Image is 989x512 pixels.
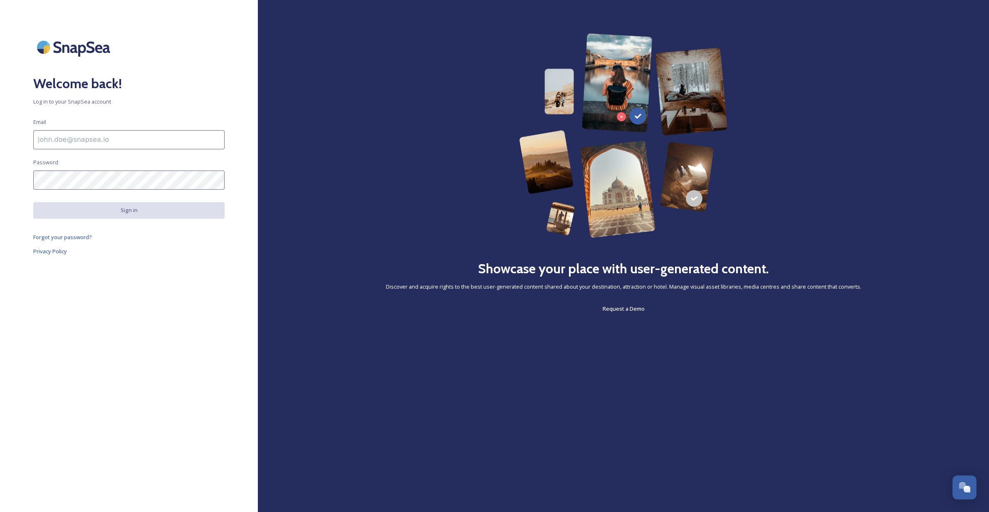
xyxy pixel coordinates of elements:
span: Request a Demo [603,305,645,312]
span: Forgot your password? [33,233,92,241]
span: Email [33,118,46,126]
img: SnapSea Logo [33,33,116,61]
a: Request a Demo [603,304,645,314]
span: Log in to your SnapSea account [33,98,225,106]
a: Privacy Policy [33,246,225,256]
a: Forgot your password? [33,232,225,242]
span: Password [33,158,58,166]
button: Sign in [33,202,225,218]
span: Privacy Policy [33,247,67,255]
input: john.doe@snapsea.io [33,130,225,149]
h2: Welcome back! [33,74,225,94]
span: Discover and acquire rights to the best user-generated content shared about your destination, att... [386,283,861,291]
h2: Showcase your place with user-generated content. [478,259,769,279]
img: 63b42ca75bacad526042e722_Group%20154-p-800.png [519,33,728,238]
button: Open Chat [952,475,977,500]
